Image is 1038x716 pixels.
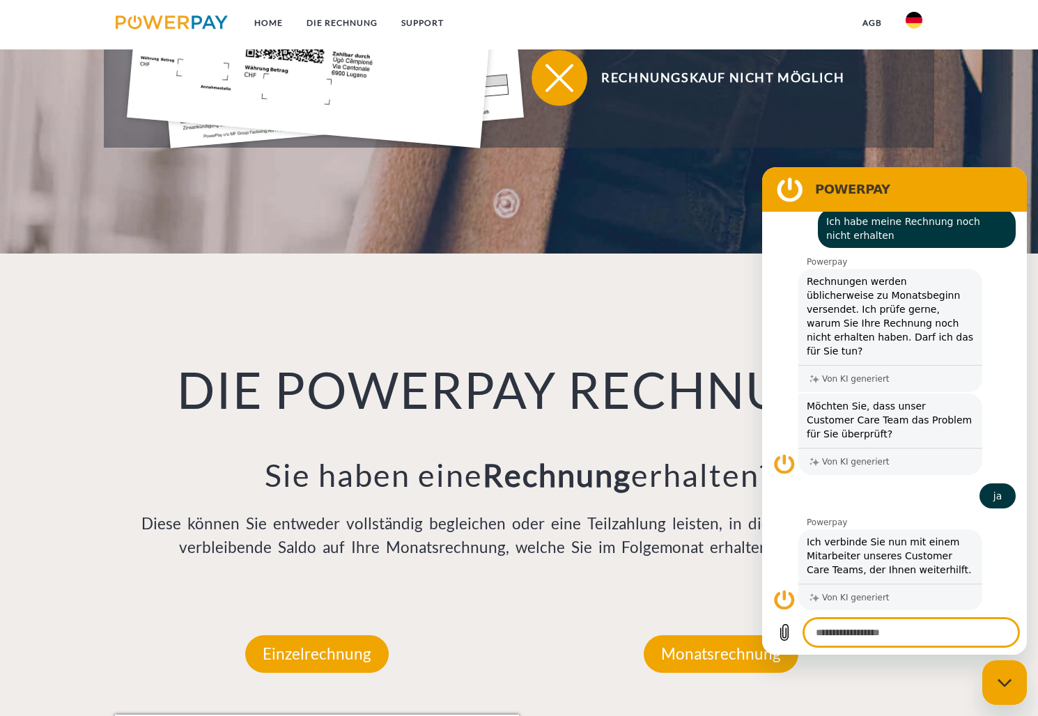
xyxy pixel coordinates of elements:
b: Rechnung [483,456,631,494]
iframe: Messaging-Fenster [762,167,1027,655]
img: qb_close.svg [542,61,577,95]
p: Monatsrechnung [644,635,798,673]
img: de [906,12,922,29]
p: Diese können Sie entweder vollständig begleichen oder eine Teilzahlung leisten, in diesem Fall wi... [115,512,923,559]
a: Home [242,10,295,36]
h3: Sie haben eine erhalten? [115,456,923,495]
a: DIE RECHNUNG [295,10,389,36]
h1: DIE POWERPAY RECHNUNG [115,358,923,421]
a: agb [851,10,894,36]
a: SUPPORT [389,10,456,36]
p: Einzelrechnung [245,635,389,673]
iframe: Schaltfläche zum Öffnen des Messaging-Fensters; Konversation läuft [982,660,1027,705]
span: Rechnungskauf nicht möglich [552,50,894,106]
button: Rechnungskauf nicht möglich [532,50,894,106]
img: logo-powerpay.svg [116,15,228,29]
